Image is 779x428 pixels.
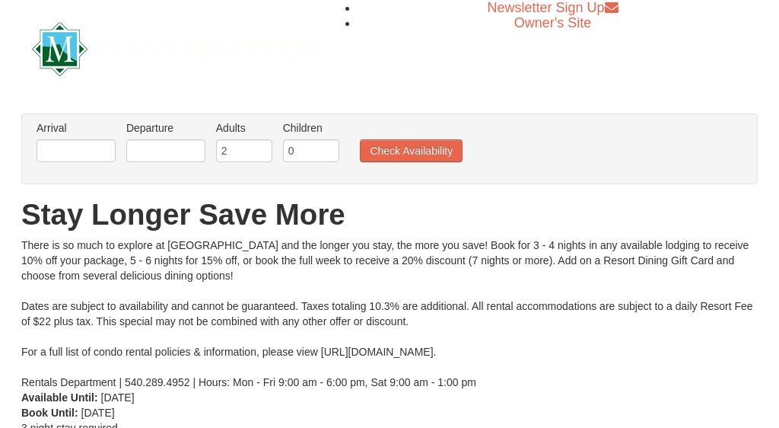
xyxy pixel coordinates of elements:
a: Owner's Site [514,15,591,30]
strong: Book Until: [21,407,78,419]
button: Check Availability [360,139,463,162]
h1: Stay Longer Save More [21,200,758,230]
div: There is so much to explore at [GEOGRAPHIC_DATA] and the longer you stay, the more you save! Book... [21,238,758,390]
span: [DATE] [101,391,135,404]
a: Massanutten Resort [32,29,316,65]
label: Arrival [37,120,116,136]
label: Adults [216,120,272,136]
strong: Available Until: [21,391,98,404]
img: Massanutten Resort Logo [32,22,316,76]
label: Departure [126,120,205,136]
span: [DATE] [81,407,115,419]
label: Children [283,120,339,136]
